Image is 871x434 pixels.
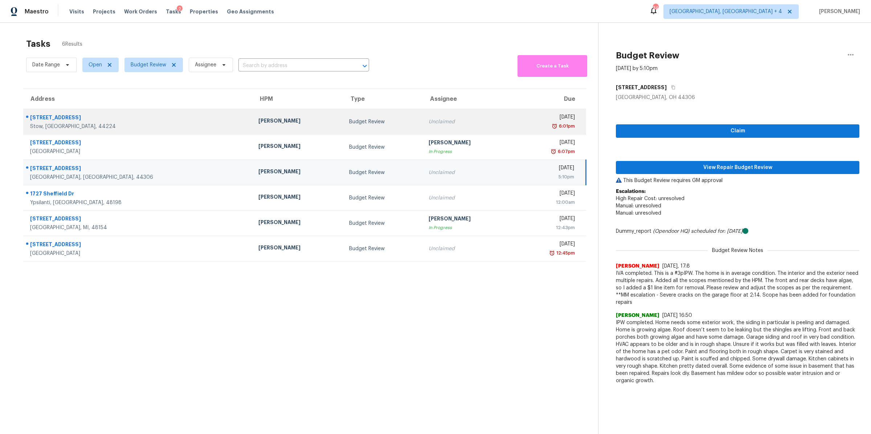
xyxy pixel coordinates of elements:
[89,61,102,69] span: Open
[616,211,661,216] span: Manual: unresolved
[360,61,370,71] button: Open
[616,65,658,72] div: [DATE] by 5:10pm
[349,118,417,125] div: Budget Review
[190,8,218,15] span: Properties
[551,148,556,155] img: Overdue Alarm Icon
[25,8,49,15] span: Maestro
[616,189,646,194] b: Escalations:
[429,245,508,252] div: Unclaimed
[30,139,247,148] div: [STREET_ADDRESS]
[30,174,247,181] div: [GEOGRAPHIC_DATA], [GEOGRAPHIC_DATA], 44306
[519,215,574,224] div: [DATE]
[258,193,338,202] div: [PERSON_NAME]
[616,94,859,101] div: [GEOGRAPHIC_DATA], OH 44306
[30,215,247,224] div: [STREET_ADDRESS]
[30,241,247,250] div: [STREET_ADDRESS]
[343,89,423,109] th: Type
[662,313,692,318] span: [DATE] 16:50
[258,142,338,152] div: [PERSON_NAME]
[616,203,661,208] span: Manual: unresolved
[670,8,782,15] span: [GEOGRAPHIC_DATA], [GEOGRAPHIC_DATA] + 4
[653,229,690,234] i: (Opendoor HQ)
[708,247,768,254] span: Budget Review Notes
[166,9,181,14] span: Tasks
[616,196,684,201] span: High Repair Cost: unresolved
[30,114,247,123] div: [STREET_ADDRESS]
[616,270,859,306] span: IVA completed. This is a #3pIPW. The home is in average condition. The interior and the exterior ...
[23,89,253,109] th: Address
[429,118,508,125] div: Unclaimed
[32,61,60,69] span: Date Range
[30,224,247,231] div: [GEOGRAPHIC_DATA], MI, 48154
[557,123,575,130] div: 6:01pm
[552,123,557,130] img: Overdue Alarm Icon
[816,8,860,15] span: [PERSON_NAME]
[30,148,247,155] div: [GEOGRAPHIC_DATA]
[131,61,166,69] span: Budget Review
[349,220,417,227] div: Budget Review
[429,169,508,176] div: Unclaimed
[26,40,50,47] h2: Tasks
[258,168,338,177] div: [PERSON_NAME]
[616,161,859,174] button: View Repair Budget Review
[258,117,338,126] div: [PERSON_NAME]
[30,190,247,199] div: 1727 Sheffield Dr
[30,123,247,130] div: Stow, [GEOGRAPHIC_DATA], 44224
[349,194,417,202] div: Budget Review
[691,229,743,234] i: scheduled for: [DATE]
[519,224,574,231] div: 12:43pm
[514,89,586,109] th: Due
[519,240,574,249] div: [DATE]
[518,55,587,77] button: Create a Task
[429,194,508,202] div: Unclaimed
[622,163,854,172] span: View Repair Budget Review
[124,8,157,15] span: Work Orders
[549,249,555,257] img: Overdue Alarm Icon
[556,148,575,155] div: 6:07pm
[69,8,84,15] span: Visits
[349,169,417,176] div: Budget Review
[30,165,247,174] div: [STREET_ADDRESS]
[62,41,82,48] span: 6 Results
[519,190,574,199] div: [DATE]
[616,124,859,138] button: Claim
[616,84,667,91] h5: [STREET_ADDRESS]
[93,8,115,15] span: Projects
[349,144,417,151] div: Budget Review
[258,219,338,228] div: [PERSON_NAME]
[238,60,349,71] input: Search by address
[429,148,508,155] div: In Progress
[519,199,574,206] div: 12:00am
[423,89,514,109] th: Assignee
[177,5,183,13] div: 2
[195,61,216,69] span: Assignee
[622,127,854,136] span: Claim
[653,4,658,12] div: 34
[429,224,508,231] div: In Progress
[616,52,679,59] h2: Budget Review
[253,89,343,109] th: HPM
[616,263,659,270] span: [PERSON_NAME]
[616,177,859,184] p: This Budget Review requires GM approval
[519,113,574,123] div: [DATE]
[519,139,574,148] div: [DATE]
[616,319,859,384] span: IPW completed. Home needs some exterior work, the siding in particular is peeling and damaged. Ho...
[227,8,274,15] span: Geo Assignments
[519,173,574,181] div: 5:10pm
[30,199,247,206] div: Ypsilanti, [GEOGRAPHIC_DATA], 48198
[555,249,575,257] div: 12:45pm
[30,250,247,257] div: [GEOGRAPHIC_DATA]
[521,62,584,70] span: Create a Task
[616,228,859,235] div: Dummy_report
[429,215,508,224] div: [PERSON_NAME]
[258,244,338,253] div: [PERSON_NAME]
[616,312,659,319] span: [PERSON_NAME]
[662,264,690,269] span: [DATE], 17:8
[429,139,508,148] div: [PERSON_NAME]
[667,81,676,94] button: Copy Address
[519,164,574,173] div: [DATE]
[349,245,417,252] div: Budget Review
